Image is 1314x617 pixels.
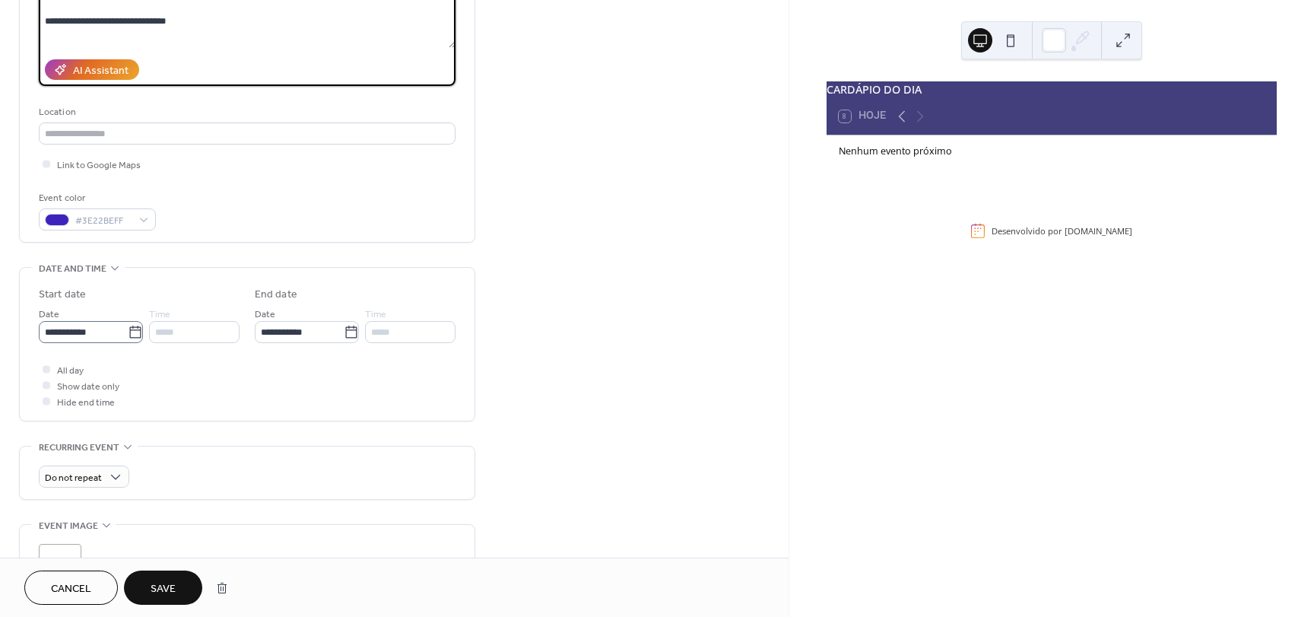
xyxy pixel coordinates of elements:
div: AI Assistant [73,63,129,79]
span: Recurring event [39,440,119,456]
div: Start date [39,287,86,303]
span: Event image [39,518,98,534]
div: End date [255,287,297,303]
span: Do not repeat [45,469,102,487]
span: Time [365,307,386,323]
span: Link to Google Maps [57,157,141,173]
button: AI Assistant [45,59,139,80]
div: Event color [39,190,153,206]
button: Save [124,571,202,605]
span: Show date only [57,379,119,395]
div: Location [39,104,452,120]
div: ; [39,544,81,587]
div: CARDÁPIO DO DIA [827,81,1277,98]
span: Save [151,581,176,597]
span: Time [149,307,170,323]
span: Date [39,307,59,323]
span: All day [57,363,84,379]
span: Date [255,307,275,323]
span: Hide end time [57,395,115,411]
button: Cancel [24,571,118,605]
div: Nenhum evento próximo [839,145,1265,159]
span: Date and time [39,261,106,277]
span: #3E22BEFF [75,213,132,229]
a: [DOMAIN_NAME] [1065,225,1132,237]
div: Desenvolvido por [992,225,1132,237]
span: Cancel [51,581,91,597]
